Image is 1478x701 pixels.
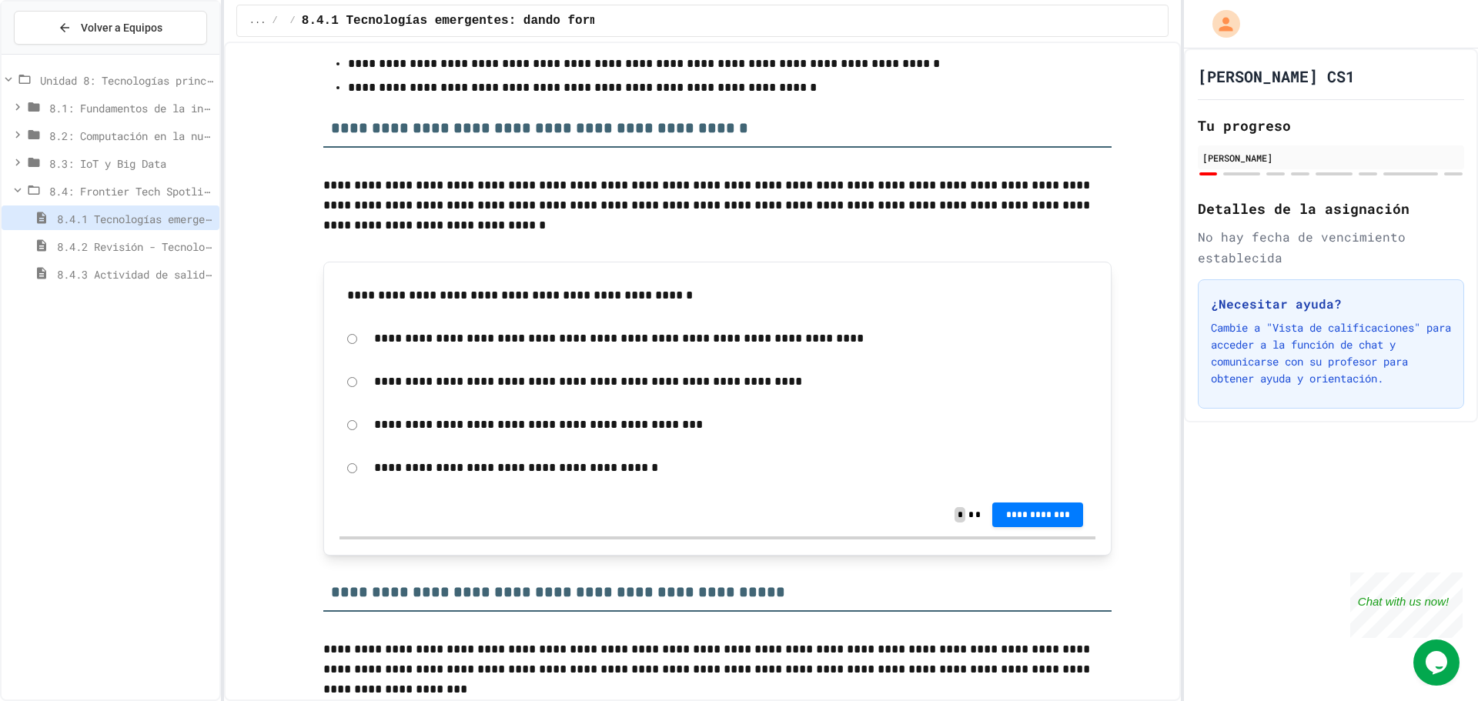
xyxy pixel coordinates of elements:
[249,15,266,26] font: ...
[14,11,207,45] button: Volver a Equipos
[57,265,414,282] font: 8.4.3 Actividad de salida - Desafío tecnológico del futuro
[57,237,507,254] font: 8.4.2 Revisión - Tecnologías emergentes: moldeando nuestro futuro digital
[57,209,463,226] font: 8.4.1 Tecnologías emergentes: dando forma a nuestro futuro digital
[49,98,333,115] font: 8.1: Fundamentos de la inteligencia artificial
[81,22,162,34] font: Volver a Equipos
[1211,320,1451,386] font: Cambie a "Vista de calificaciones" para acceder a la función de chat y comunicarse con su profeso...
[1196,6,1244,42] div: Mi cuenta
[1202,152,1272,164] font: [PERSON_NAME]
[272,15,277,26] font: /
[49,126,216,143] font: 8.2: Computación en la nube
[40,71,323,88] font: Unidad 8: Tecnologías principales y emergentes
[1413,639,1463,686] iframe: widget de chat
[1350,572,1463,638] iframe: widget de chat
[1198,66,1355,86] font: [PERSON_NAME] CS1
[290,15,296,26] font: /
[1211,295,1342,311] font: ¿Necesitar ayuda?
[49,156,166,171] font: 8.3: IoT y Big Data
[1198,116,1291,135] font: Tu progreso
[49,182,222,199] font: 8.4: Frontier Tech Spotlight
[302,14,790,28] font: 8.4.1 Tecnologías emergentes: dando forma a nuestro futuro digital
[1198,229,1406,265] font: No hay fecha de vencimiento establecida
[1198,200,1409,219] font: Detalles de la asignación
